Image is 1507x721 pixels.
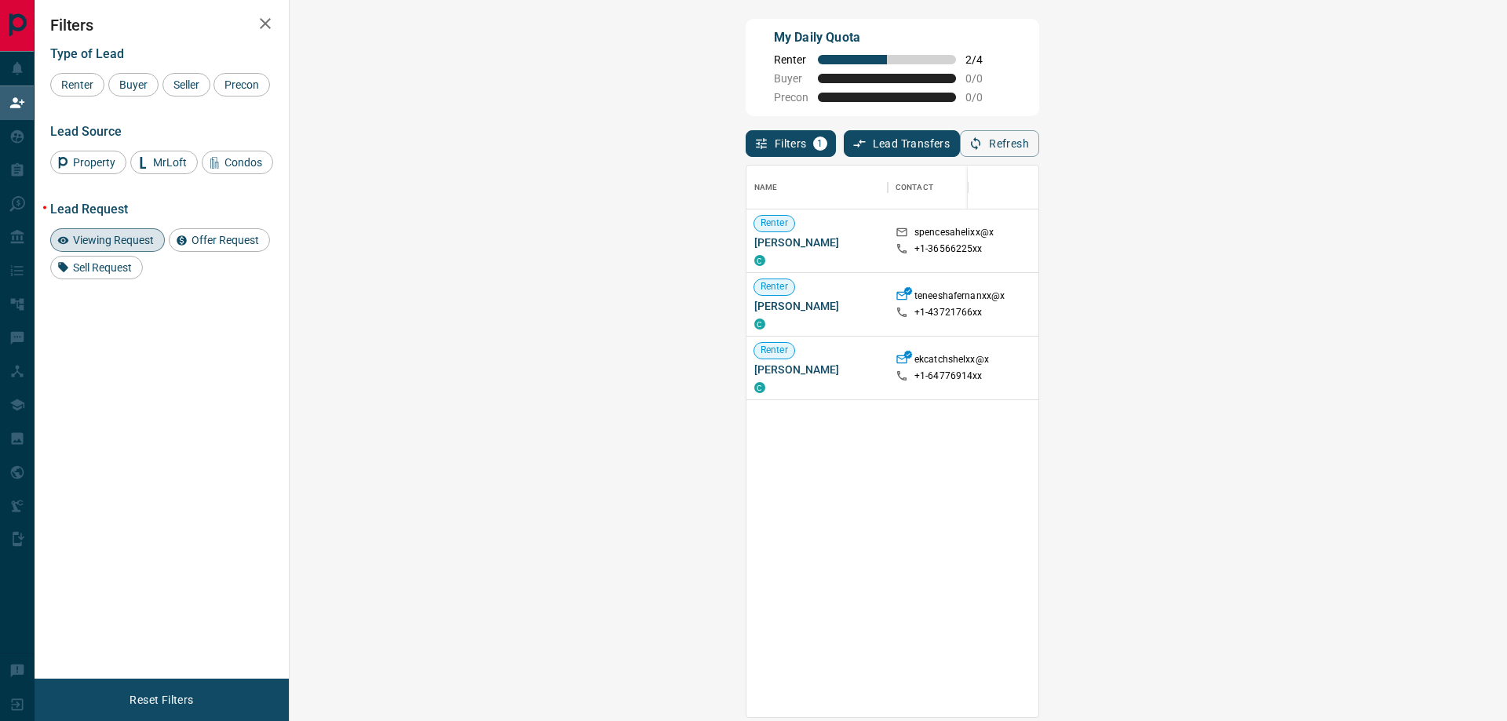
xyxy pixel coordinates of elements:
[754,382,765,393] div: condos.ca
[168,78,205,91] span: Seller
[68,156,121,169] span: Property
[219,78,265,91] span: Precon
[108,73,159,96] div: Buyer
[914,306,983,319] p: +1- 43721766xx
[914,242,983,256] p: +1- 36566225xx
[914,370,983,383] p: +1- 64776914xx
[754,344,794,357] span: Renter
[50,73,104,96] div: Renter
[50,151,126,174] div: Property
[130,151,198,174] div: MrLoft
[68,261,137,274] span: Sell Request
[914,226,994,242] p: spencesahelixx@x
[754,217,794,230] span: Renter
[815,138,826,149] span: 1
[965,91,1000,104] span: 0 / 0
[965,53,1000,66] span: 2 / 4
[774,53,808,66] span: Renter
[914,353,989,370] p: ekcatchshelxx@x
[896,166,933,209] div: Contact
[754,319,765,330] div: condos.ca
[68,234,159,246] span: Viewing Request
[119,686,203,713] button: Reset Filters
[56,78,99,91] span: Renter
[844,130,961,157] button: Lead Transfers
[162,73,210,96] div: Seller
[50,228,165,252] div: Viewing Request
[50,124,122,139] span: Lead Source
[774,72,808,85] span: Buyer
[50,256,143,279] div: Sell Request
[186,234,265,246] span: Offer Request
[746,166,888,209] div: Name
[213,73,270,96] div: Precon
[774,28,1000,47] p: My Daily Quota
[754,362,880,377] span: [PERSON_NAME]
[754,255,765,266] div: condos.ca
[754,166,778,209] div: Name
[960,130,1039,157] button: Refresh
[202,151,273,174] div: Condos
[219,156,268,169] span: Condos
[754,280,794,293] span: Renter
[50,46,124,61] span: Type of Lead
[148,156,192,169] span: MrLoft
[888,166,1013,209] div: Contact
[50,202,128,217] span: Lead Request
[746,130,836,157] button: Filters1
[965,72,1000,85] span: 0 / 0
[754,298,880,314] span: [PERSON_NAME]
[114,78,153,91] span: Buyer
[169,228,270,252] div: Offer Request
[754,235,880,250] span: [PERSON_NAME]
[914,289,1005,306] p: teneeshafernanxx@x
[774,91,808,104] span: Precon
[50,16,273,35] h2: Filters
